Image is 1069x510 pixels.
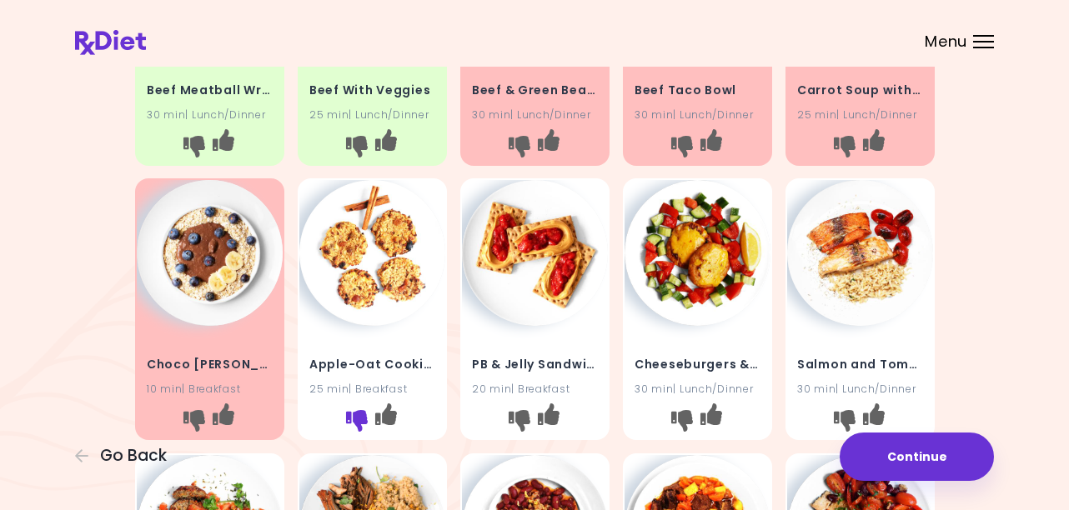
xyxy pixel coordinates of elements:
[147,107,273,122] div: 30 min | Lunch/Dinner
[505,132,532,159] button: I don't like this recipe
[860,407,886,434] button: I like this recipe
[635,352,760,378] h4: Cheeseburgers & Salad
[534,407,561,434] button: I like this recipe
[797,352,923,378] h4: Salmon and Tomatoes
[668,407,695,434] button: I don't like this recipe
[309,77,435,103] h4: Beef With Veggies
[797,382,923,397] div: 30 min | Lunch/Dinner
[343,132,369,159] button: I don't like this recipe
[925,34,967,49] span: Menu
[472,107,598,122] div: 30 min | Lunch/Dinner
[668,132,695,159] button: I don't like this recipe
[472,77,598,103] h4: Beef & Green Bean Stir-Fry
[309,382,435,397] div: 25 min | Breakfast
[534,132,561,159] button: I like this recipe
[635,382,760,397] div: 30 min | Lunch/Dinner
[831,132,857,159] button: I don't like this recipe
[472,382,598,397] div: 20 min | Breakfast
[635,77,760,103] h4: Beef Taco Bowl
[505,407,532,434] button: I don't like this recipe
[180,132,207,159] button: I don't like this recipe
[372,132,399,159] button: I like this recipe
[209,132,236,159] button: I like this recipe
[797,107,923,122] div: 25 min | Lunch/Dinner
[147,382,273,397] div: 10 min | Breakfast
[860,132,886,159] button: I like this recipe
[831,407,857,434] button: I don't like this recipe
[309,352,435,378] h4: Apple-Oat Cookies
[147,352,273,378] h4: Choco Berry Oat Bowl
[635,107,760,122] div: 30 min | Lunch/Dinner
[472,352,598,378] h4: PB & Jelly Sandwich
[343,407,369,434] button: I don't like this recipe
[840,432,994,481] button: Continue
[309,107,435,122] div: 25 min | Lunch/Dinner
[372,407,399,434] button: I like this recipe
[797,77,923,103] h4: Carrot Soup with Onions
[697,132,724,159] button: I like this recipe
[147,77,273,103] h4: Beef Meatball Wraps
[209,407,236,434] button: I like this recipe
[697,407,724,434] button: I like this recipe
[75,447,175,465] button: Go Back
[180,407,207,434] button: I don't like this recipe
[100,447,167,465] span: Go Back
[75,30,146,55] img: RxDiet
